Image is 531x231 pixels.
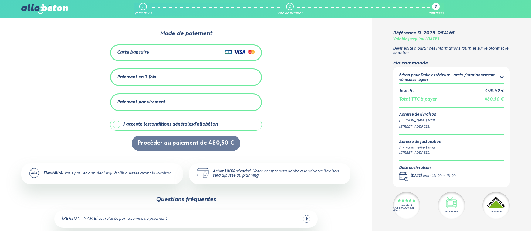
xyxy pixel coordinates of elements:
[428,3,444,16] a: 3 Paiement
[149,122,193,126] a: conditions générales
[399,73,500,82] div: Béton pour Dalle extérieure - accès / stationnement véhicules légers
[134,3,152,16] a: 1 Votre devis
[411,174,455,179] div: -
[132,136,240,151] button: Procèder au paiement de 480,50 €
[399,73,504,83] summary: Béton pour Dalle extérieure - accès / stationnement véhicules légers
[393,37,439,42] div: Valable jusqu'au [DATE]
[399,140,441,144] div: Adresse de facturation
[399,150,441,156] div: [STREET_ADDRESS]
[485,89,504,93] div: 400,40 €
[21,4,68,14] img: allobéton
[134,12,152,16] div: Votre devis
[43,171,62,175] strong: Flexibilité
[393,30,454,36] div: Référence D-2025-054165
[399,118,504,123] div: [PERSON_NAME] Nest
[393,60,510,66] div: Ma commande
[477,207,524,224] iframe: Help widget launcher
[401,204,412,207] div: Excellent
[156,196,216,203] div: Questions fréquentes
[43,171,171,176] div: - Vous pouvez annuler jusqu'à 48h ouvrées avant la livraison
[87,30,285,37] div: Mode de paiement
[213,169,251,173] strong: Achat 100% sécurisé
[411,174,422,179] div: [DATE]
[142,5,143,9] div: 1
[276,12,303,16] div: Date de livraison
[117,100,165,105] div: Paiement par virement
[276,3,303,16] a: 2 Date de livraison
[399,97,437,102] div: Total TTC à payer
[435,5,437,9] div: 3
[289,5,291,9] div: 2
[428,12,444,16] div: Paiement
[225,48,255,56] img: Cartes de crédit
[399,146,441,151] div: [PERSON_NAME] Nest
[213,169,343,178] div: - Votre compte sera débité quand votre livraison sera ajoutée au planning
[423,174,455,179] div: entre 15h00 et 17h00
[117,75,156,80] div: Paiement en 2 fois
[393,47,510,55] p: Devis édité à partir des informations fournies sur le projet et le chantier
[399,166,455,171] div: Date de livraison
[399,112,504,117] div: Adresse de livraison
[62,217,167,221] div: [PERSON_NAME] est refusée par le service de paiement.
[484,97,504,102] span: 480,50 €
[399,124,504,129] div: [STREET_ADDRESS]
[399,89,415,93] div: Total HT
[117,50,149,55] div: Carte bancaire
[393,207,420,212] div: 4.7/5 sur 2300 avis clients
[123,122,218,127] div: J'accepte les d'allobéton
[445,210,458,214] div: Vu à la télé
